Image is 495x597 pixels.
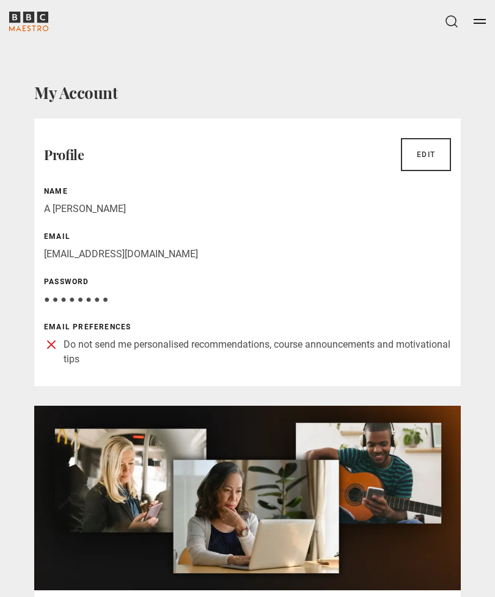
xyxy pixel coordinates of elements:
[44,145,84,164] h2: Profile
[401,138,451,171] a: Edit
[44,231,451,242] p: Email
[44,202,451,216] p: A [PERSON_NAME]
[44,247,451,262] p: [EMAIL_ADDRESS][DOMAIN_NAME]
[474,15,486,27] button: Toggle navigation
[34,82,461,104] h1: My Account
[44,321,451,332] p: Email preferences
[9,12,48,31] svg: BBC Maestro
[44,293,108,305] span: ● ● ● ● ● ● ● ●
[44,276,451,287] p: Password
[44,186,451,197] p: Name
[64,337,451,367] p: Do not send me personalised recommendations, course announcements and motivational tips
